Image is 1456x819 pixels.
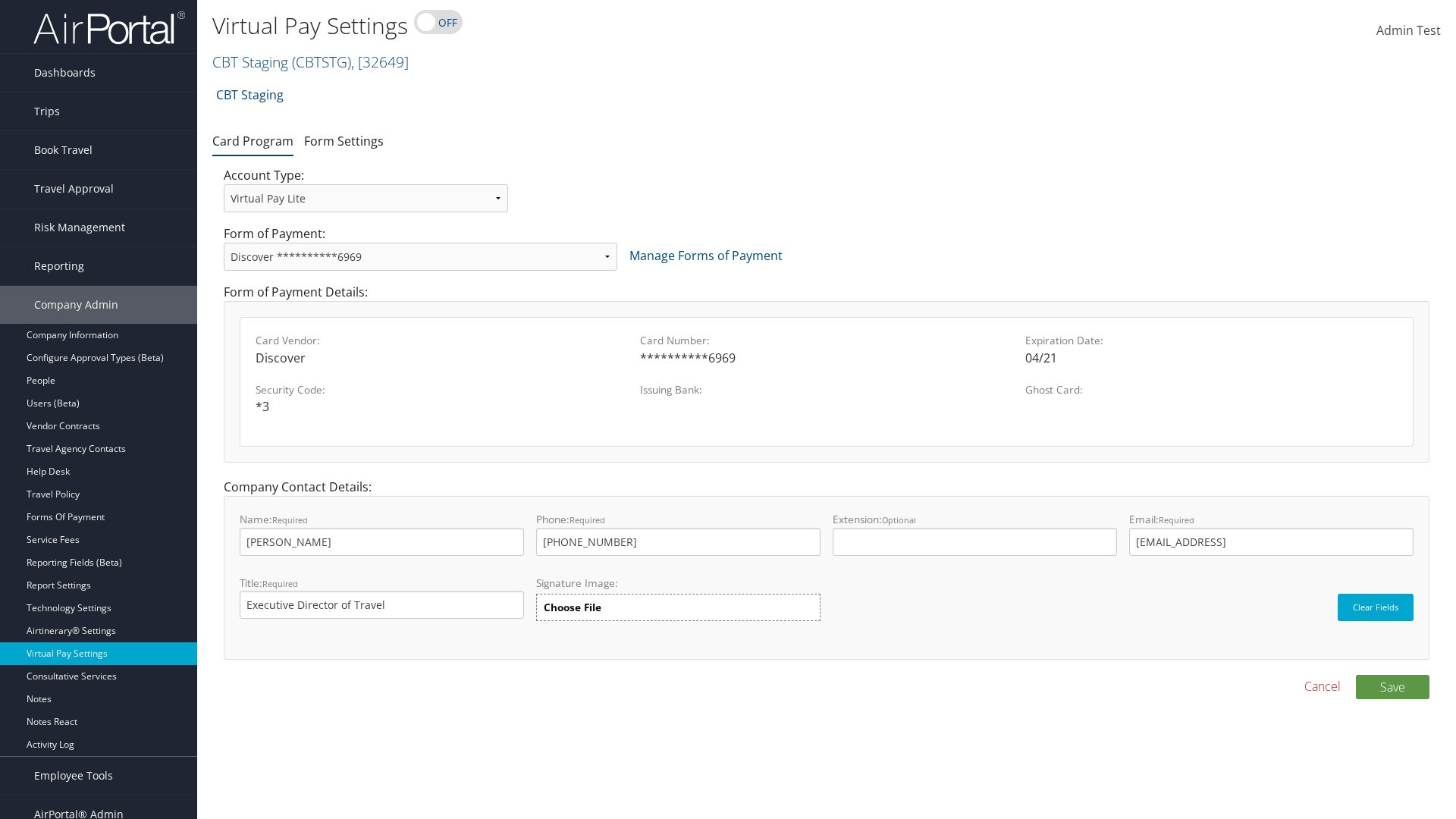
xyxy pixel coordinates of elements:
img: airportal-logo.png [33,10,185,45]
div: Company Contact Details: [212,478,1441,674]
label: Choose File [536,594,821,621]
span: Dashboards [34,54,96,92]
label: Security Code: [256,382,628,397]
a: CBT Staging [216,80,284,110]
label: Email: [1129,512,1414,555]
div: Account Type: [212,166,519,224]
a: Form Settings [304,133,384,149]
button: Clear Fields [1338,594,1414,621]
small: Required [570,514,605,526]
label: Expiration Date: [1025,333,1398,348]
a: Admin Test [1376,8,1441,55]
span: Travel Approval [34,170,114,208]
span: Reporting [34,247,84,285]
label: Signature Image: [536,576,821,594]
label: Extension: [833,512,1117,555]
a: CBT Staging [212,52,409,72]
span: Company Admin [34,286,118,324]
span: , [ 32649 ] [351,52,409,72]
span: Book Travel [34,131,93,169]
small: Required [262,578,298,589]
div: Form of Payment Details: [212,283,1441,478]
input: Title:Required [240,591,524,619]
label: Issuing Bank: [640,382,1012,397]
span: Employee Tools [34,757,113,795]
div: Discover [256,349,628,367]
a: Card Program [212,133,293,149]
label: Name: [240,512,524,555]
small: Optional [882,514,916,526]
span: Admin Test [1376,22,1441,39]
button: Save [1356,675,1429,699]
label: Card Vendor: [256,333,628,348]
span: Trips [34,93,60,130]
input: Email:Required [1129,528,1414,556]
a: Cancel [1304,677,1341,695]
label: Card Number: [640,333,1012,348]
a: Manage Forms of Payment [629,247,783,264]
div: 04/21 [1025,349,1398,367]
label: Title: [240,576,524,619]
h1: Virtual Pay Settings [212,10,1031,42]
div: Form of Payment: [212,224,1441,283]
label: Phone: [536,512,821,555]
label: Ghost Card: [1025,382,1398,397]
small: Required [272,514,308,526]
span: Risk Management [34,209,125,246]
input: Name:Required [240,528,524,556]
small: Required [1159,514,1194,526]
span: ( CBTSTG ) [292,52,351,72]
input: Phone:Required [536,528,821,556]
input: Extension:Optional [833,528,1117,556]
